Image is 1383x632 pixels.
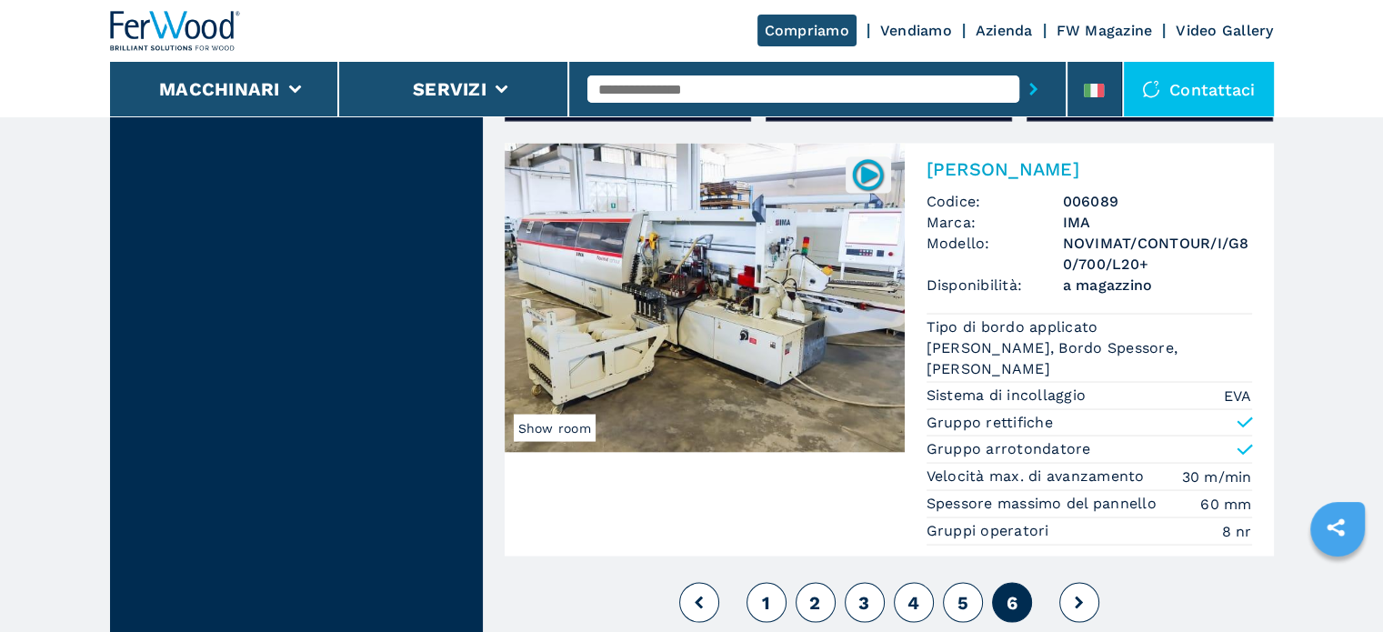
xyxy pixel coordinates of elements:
a: Compriamo [757,15,857,46]
button: Servizi [413,78,486,100]
em: 8 nr [1222,520,1252,541]
img: Bordatrice Singola IMA NOVIMAT/CONTOUR/I/G80/700/L20+ [505,143,905,452]
em: 60 mm [1200,493,1251,514]
iframe: Chat [1306,550,1369,618]
img: 006089 [850,156,886,192]
button: 3 [845,582,885,622]
span: Disponibilità: [927,274,1063,295]
span: 5 [957,591,967,613]
img: Ferwood [110,11,241,51]
p: Spessore massimo del pannello [927,493,1162,513]
em: EVA [1224,385,1252,406]
span: 2 [809,591,820,613]
em: [PERSON_NAME], Bordo Spessore, [PERSON_NAME] [927,336,1252,378]
h3: IMA [1063,211,1252,232]
div: Contattaci [1124,62,1274,116]
button: 6 [992,582,1032,622]
button: 5 [943,582,983,622]
span: a magazzino [1063,274,1252,295]
span: Codice: [927,190,1063,211]
button: 2 [796,582,836,622]
span: 1 [762,591,770,613]
a: Vendiamo [880,22,952,39]
span: Show room [514,414,596,441]
h2: [PERSON_NAME] [927,157,1252,179]
p: Gruppi operatori [927,520,1054,540]
span: 6 [1006,591,1017,613]
button: Macchinari [159,78,280,100]
span: 4 [907,591,919,613]
button: 4 [894,582,934,622]
button: submit-button [1019,68,1047,110]
a: Video Gallery [1176,22,1273,39]
a: Bordatrice Singola IMA NOVIMAT/CONTOUR/I/G80/700/L20+Show room006089[PERSON_NAME]Codice:006089Mar... [505,143,1274,556]
p: Tipo di bordo applicato [927,316,1103,336]
span: Modello: [927,232,1063,274]
span: Marca: [927,211,1063,232]
p: Gruppo rettifiche [927,412,1053,432]
p: Sistema di incollaggio [927,385,1091,405]
em: 30 m/min [1182,466,1252,487]
a: FW Magazine [1057,22,1153,39]
h3: 006089 [1063,190,1252,211]
button: 1 [747,582,787,622]
img: Contattaci [1142,80,1160,98]
a: Azienda [976,22,1033,39]
a: sharethis [1313,505,1358,550]
p: Velocità max. di avanzamento [927,466,1149,486]
p: Gruppo arrotondatore [927,438,1091,458]
h3: NOVIMAT/CONTOUR/I/G80/700/L20+ [1063,232,1252,274]
span: 3 [858,591,869,613]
